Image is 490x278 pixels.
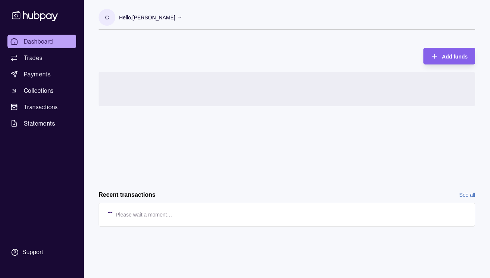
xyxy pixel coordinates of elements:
a: Statements [7,117,76,130]
span: Statements [24,119,55,128]
span: Trades [24,53,42,62]
a: Transactions [7,100,76,114]
a: See all [459,191,475,199]
span: Dashboard [24,37,53,46]
button: Add funds [423,48,475,64]
p: Hello, [PERSON_NAME] [119,13,175,22]
p: Please wait a moment… [116,211,172,219]
span: Transactions [24,102,58,111]
a: Dashboard [7,35,76,48]
a: Trades [7,51,76,64]
a: Collections [7,84,76,97]
span: Payments [24,70,51,79]
span: Collections [24,86,54,95]
div: Support [22,248,43,256]
p: C [105,13,109,22]
a: Support [7,244,76,260]
h2: Recent transactions [99,191,156,199]
span: Add funds [442,54,468,60]
a: Payments [7,67,76,81]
